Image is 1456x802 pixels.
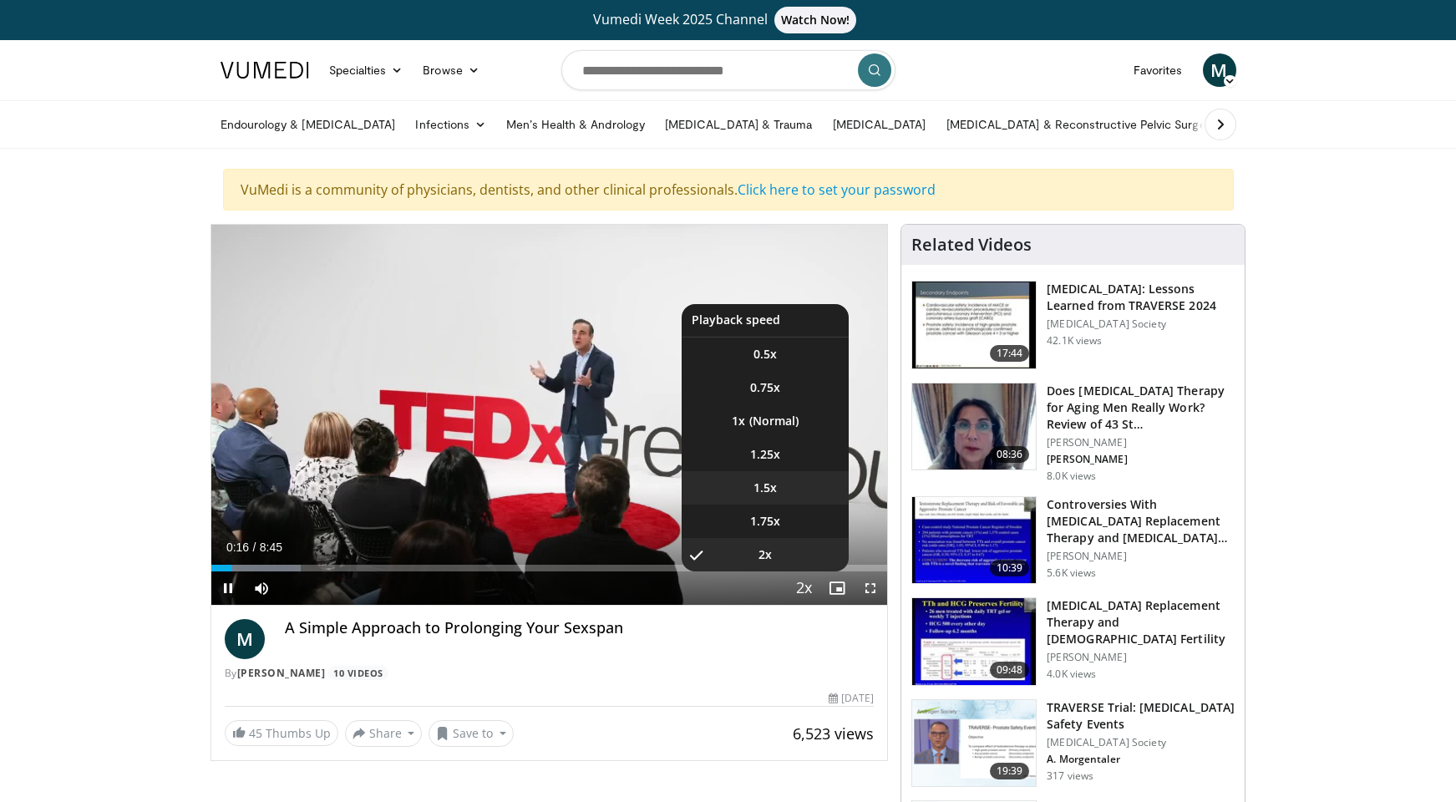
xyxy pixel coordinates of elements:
a: 08:36 Does [MEDICAL_DATA] Therapy for Aging Men Really Work? Review of 43 St… [PERSON_NAME] [PERS... [911,383,1235,483]
p: [MEDICAL_DATA] Society [1047,317,1235,331]
div: VuMedi is a community of physicians, dentists, and other clinical professionals. [223,169,1234,211]
h4: A Simple Approach to Prolonging Your Sexspan [285,619,875,637]
p: A. Morgentaler [1047,753,1235,766]
span: 1x [732,413,745,429]
a: 19:39 TRAVERSE Trial: [MEDICAL_DATA] Safety Events [MEDICAL_DATA] Society A. Morgentaler 317 views [911,699,1235,788]
p: [PERSON_NAME] [1047,651,1235,664]
img: 418933e4-fe1c-4c2e-be56-3ce3ec8efa3b.150x105_q85_crop-smart_upscale.jpg [912,497,1036,584]
a: Specialties [319,53,413,87]
a: Click here to set your password [738,180,936,199]
h3: Does [MEDICAL_DATA] Therapy for Aging Men Really Work? Review of 43 St… [1047,383,1235,433]
img: 1317c62a-2f0d-4360-bee0-b1bff80fed3c.150x105_q85_crop-smart_upscale.jpg [912,282,1036,368]
span: 2x [758,546,772,563]
span: 19:39 [990,763,1030,779]
button: Mute [245,571,278,605]
a: Favorites [1124,53,1193,87]
div: Progress Bar [211,565,888,571]
p: 42.1K views [1047,334,1102,348]
span: 17:44 [990,345,1030,362]
p: 8.0K views [1047,470,1096,483]
span: 1.25x [750,446,780,463]
a: 09:48 [MEDICAL_DATA] Replacement Therapy and [DEMOGRAPHIC_DATA] Fertility [PERSON_NAME] 4.0K views [911,597,1235,686]
img: 4d4bce34-7cbb-4531-8d0c-5308a71d9d6c.150x105_q85_crop-smart_upscale.jpg [912,383,1036,470]
a: 10 Videos [328,666,389,680]
img: 9812f22f-d817-4923-ae6c-a42f6b8f1c21.png.150x105_q85_crop-smart_upscale.png [912,700,1036,787]
button: Playback Rate [787,571,820,605]
a: [MEDICAL_DATA] & Trauma [655,108,823,141]
button: Share [345,720,423,747]
span: 1.75x [750,513,780,530]
span: 0.75x [750,379,780,396]
div: [DATE] [829,691,874,706]
span: 45 [249,725,262,741]
a: M [1203,53,1236,87]
p: [PERSON_NAME] [1047,550,1235,563]
img: 58e29ddd-d015-4cd9-bf96-f28e303b730c.150x105_q85_crop-smart_upscale.jpg [912,598,1036,685]
p: 4.0K views [1047,667,1096,681]
span: / [253,541,256,554]
a: [PERSON_NAME] [237,666,326,680]
p: 5.6K views [1047,566,1096,580]
a: [MEDICAL_DATA] & Reconstructive Pelvic Surgery [936,108,1226,141]
button: Enable picture-in-picture mode [820,571,854,605]
button: Pause [211,571,245,605]
a: 17:44 [MEDICAL_DATA]: Lessons Learned from TRAVERSE 2024 [MEDICAL_DATA] Society 42.1K views [911,281,1235,369]
span: 0:16 [226,541,249,554]
span: 08:36 [990,446,1030,463]
button: Fullscreen [854,571,887,605]
h3: Controversies With [MEDICAL_DATA] Replacement Therapy and [MEDICAL_DATA] Can… [1047,496,1235,546]
span: 8:45 [260,541,282,554]
a: Endourology & [MEDICAL_DATA] [211,108,406,141]
h3: [MEDICAL_DATA] Replacement Therapy and [DEMOGRAPHIC_DATA] Fertility [1047,597,1235,647]
button: Save to [429,720,514,747]
h4: Related Videos [911,235,1032,255]
h3: [MEDICAL_DATA]: Lessons Learned from TRAVERSE 2024 [1047,281,1235,314]
img: VuMedi Logo [221,62,309,79]
a: Vumedi Week 2025 ChannelWatch Now! [223,7,1234,33]
span: Watch Now! [774,7,857,33]
span: 0.5x [753,346,777,363]
a: Browse [413,53,490,87]
a: Men’s Health & Andrology [496,108,655,141]
h3: TRAVERSE Trial: [MEDICAL_DATA] Safety Events [1047,699,1235,733]
a: M [225,619,265,659]
span: 1.5x [753,480,777,496]
a: 45 Thumbs Up [225,720,338,746]
div: By [225,666,875,681]
p: [MEDICAL_DATA] Society [1047,736,1235,749]
a: [MEDICAL_DATA] [823,108,936,141]
video-js: Video Player [211,225,888,606]
p: [PERSON_NAME] [1047,436,1235,449]
span: 10:39 [990,560,1030,576]
span: 09:48 [990,662,1030,678]
a: 10:39 Controversies With [MEDICAL_DATA] Replacement Therapy and [MEDICAL_DATA] Can… [PERSON_NAME]... [911,496,1235,585]
span: 6,523 views [793,723,874,744]
input: Search topics, interventions [561,50,895,90]
p: 317 views [1047,769,1093,783]
a: Infections [405,108,496,141]
p: [PERSON_NAME] [1047,453,1235,466]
